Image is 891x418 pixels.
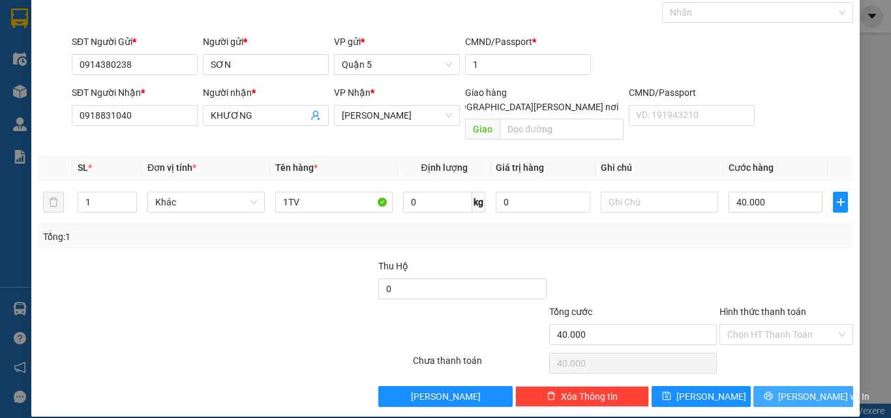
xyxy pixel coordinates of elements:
span: Đơn vị tính [147,162,196,173]
span: user-add [310,110,321,121]
span: [PERSON_NAME] [676,389,746,404]
b: [DOMAIN_NAME] [110,50,179,60]
li: (c) 2017 [110,62,179,78]
b: Trà Lan Viên - Gửi khách hàng [80,19,129,148]
span: printer [764,391,773,402]
span: Giá trị hàng [496,162,544,173]
img: logo.jpg [142,16,173,48]
button: printer[PERSON_NAME] và In [753,386,853,407]
div: CMND/Passport [629,85,755,100]
span: plus [834,197,847,207]
button: deleteXóa Thông tin [515,386,649,407]
div: VP gửi [334,35,460,49]
button: [PERSON_NAME] [378,386,512,407]
span: [GEOGRAPHIC_DATA][PERSON_NAME] nơi [440,100,624,114]
span: Lê Hồng Phong [342,106,452,125]
input: Ghi Chú [601,192,718,213]
div: Người gửi [203,35,329,49]
span: kg [472,192,485,213]
b: Trà Lan Viên [16,84,48,145]
div: CMND/Passport [465,35,591,49]
span: VP Nhận [334,87,370,98]
span: [PERSON_NAME] và In [778,389,869,404]
span: Tổng cước [549,306,592,317]
span: save [662,391,671,402]
label: Hình thức thanh toán [719,306,806,317]
button: save[PERSON_NAME] [652,386,751,407]
span: Giao [465,119,500,140]
div: SĐT Người Nhận [72,85,198,100]
input: 0 [496,192,590,213]
button: delete [43,192,64,213]
span: Cước hàng [729,162,774,173]
span: Khác [155,192,257,212]
span: SL [78,162,88,173]
span: [PERSON_NAME] [411,389,481,404]
span: delete [547,391,556,402]
th: Ghi chú [596,155,723,181]
div: Chưa thanh toán [412,353,548,376]
span: Xóa Thông tin [561,389,618,404]
input: VD: Bàn, Ghế [275,192,393,213]
button: plus [833,192,848,213]
span: Giao hàng [465,87,507,98]
span: Tên hàng [275,162,318,173]
div: Tổng: 1 [43,230,345,244]
div: SĐT Người Gửi [72,35,198,49]
input: Dọc đường [500,119,624,140]
span: Thu Hộ [378,261,408,271]
span: Quận 5 [342,55,452,74]
div: Người nhận [203,85,329,100]
span: Định lượng [421,162,467,173]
